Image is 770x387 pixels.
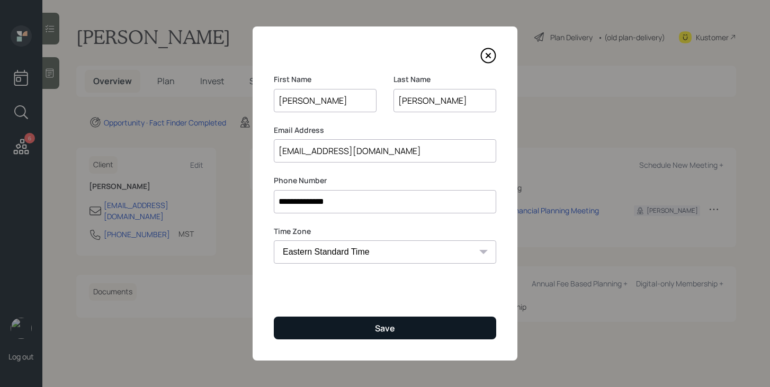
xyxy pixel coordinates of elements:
[274,74,377,85] label: First Name
[375,322,395,334] div: Save
[393,74,496,85] label: Last Name
[274,125,496,136] label: Email Address
[274,317,496,339] button: Save
[274,175,496,186] label: Phone Number
[274,226,496,237] label: Time Zone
